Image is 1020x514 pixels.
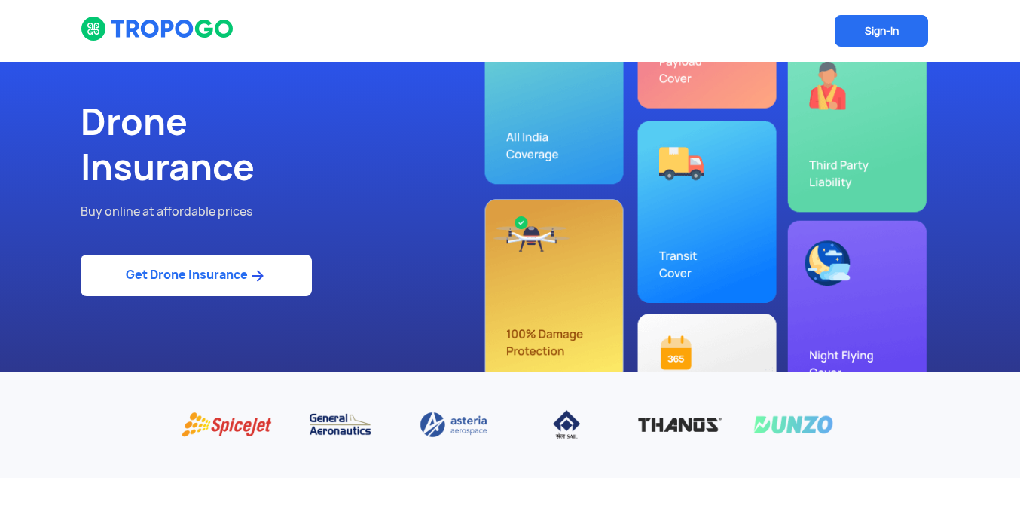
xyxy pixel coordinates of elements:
[408,409,499,440] img: Asteria aerospace
[748,409,838,440] img: Dunzo
[81,202,499,222] p: Buy online at affordable prices
[634,409,725,440] img: Thanos Technologies
[81,255,312,296] a: Get Drone Insurance
[81,99,499,190] h1: Drone Insurance
[835,15,928,47] span: Sign-In
[182,409,272,440] img: Spice Jet
[295,409,385,440] img: General Aeronautics
[248,267,267,285] img: ic_arrow_forward_blue.svg
[81,16,235,41] img: logoHeader.svg
[521,409,612,440] img: IISCO Steel Plant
